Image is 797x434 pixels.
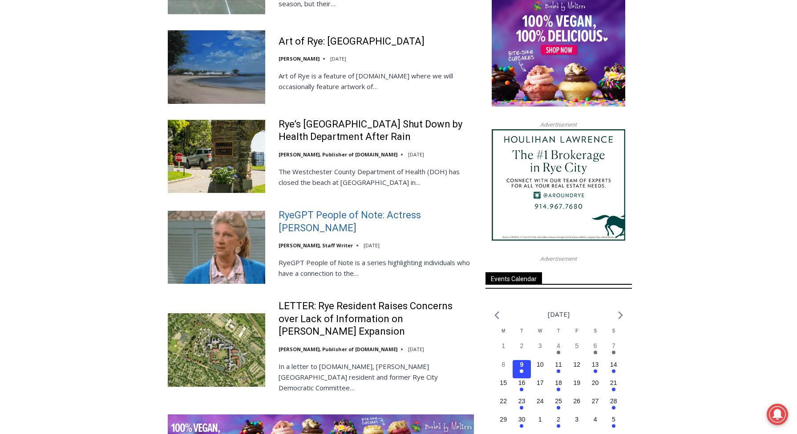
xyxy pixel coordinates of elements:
em: Has events [612,369,615,373]
div: Tuesday [513,328,531,341]
time: 23 [518,397,526,405]
span: Events Calendar [485,272,542,284]
time: 17 [537,379,544,386]
time: 4 [557,342,560,349]
time: 11 [555,361,562,368]
span: Advertisement [531,254,586,263]
div: Saturday [586,328,604,341]
button: 29 [494,415,513,433]
button: 3 [568,415,586,433]
p: RyeGPT People of Note is a series highlighting individuals who have a connection to the… [279,257,474,278]
button: 2 [513,341,531,360]
time: 24 [537,397,544,405]
em: Has events [557,388,560,391]
time: 2 [520,342,524,349]
div: Wednesday [531,328,549,341]
time: 9 [520,361,524,368]
time: 16 [518,379,526,386]
button: 12 [568,360,586,378]
button: 3 [531,341,549,360]
span: W [538,328,542,333]
time: 25 [555,397,562,405]
em: Has events [520,406,523,409]
button: 20 [586,378,604,397]
button: 1 [531,415,549,433]
button: 16 Has events [513,378,531,397]
em: Has events [612,424,615,428]
time: 7 [612,342,615,349]
time: 27 [592,397,599,405]
button: 26 [568,397,586,415]
button: 17 [531,378,549,397]
time: 26 [573,397,580,405]
em: Has events [557,351,560,354]
button: 11 Has events [549,360,567,378]
div: "The first chef I interviewed talked about coming to [GEOGRAPHIC_DATA] from [GEOGRAPHIC_DATA] in ... [225,0,421,86]
div: Friday [568,328,586,341]
time: 8 [502,361,505,368]
a: Previous month [494,311,499,319]
button: 7 Has events [604,341,623,360]
p: The Westchester County Department of Health (DOH) has closed the beach at [GEOGRAPHIC_DATA] in… [279,166,474,188]
em: Has events [557,369,560,373]
a: Open Tues. - Sun. [PHONE_NUMBER] [0,90,89,111]
a: [PERSON_NAME] [279,55,320,62]
time: 15 [500,379,507,386]
time: 10 [537,361,544,368]
time: 3 [575,416,579,423]
time: [DATE] [330,55,346,62]
button: 23 Has events [513,397,531,415]
span: F [575,328,578,333]
button: 19 [568,378,586,397]
a: [PERSON_NAME], Publisher of [DOMAIN_NAME] [279,346,397,352]
time: 29 [500,416,507,423]
span: T [557,328,560,333]
button: 1 [494,341,513,360]
button: 27 [586,397,604,415]
button: 28 Has events [604,397,623,415]
time: 12 [573,361,580,368]
button: 8 [494,360,513,378]
time: 30 [518,416,526,423]
time: 20 [592,379,599,386]
button: 4 Has events [549,341,567,360]
em: Has events [520,388,523,391]
time: 4 [594,416,597,423]
em: Has events [594,369,597,373]
button: 25 Has events [549,397,567,415]
img: Rye’s Coveleigh Beach Shut Down by Health Department After Rain [168,120,265,193]
em: Has events [612,388,615,391]
time: 13 [592,361,599,368]
div: "clearly one of the favorites in the [GEOGRAPHIC_DATA] neighborhood" [92,56,131,106]
a: [PERSON_NAME], Publisher of [DOMAIN_NAME] [279,151,397,158]
button: 2 Has events [549,415,567,433]
em: Has events [612,406,615,409]
time: [DATE] [408,151,424,158]
time: 19 [573,379,580,386]
button: 4 [586,415,604,433]
time: 1 [502,342,505,349]
a: Next month [618,311,623,319]
time: 2 [557,416,560,423]
em: Has events [594,351,597,354]
time: [DATE] [364,242,380,249]
span: Intern @ [DOMAIN_NAME] [233,89,413,109]
span: S [612,328,615,333]
p: Art of Rye is a feature of [DOMAIN_NAME] where we will occasionally feature artwork of… [279,70,474,92]
time: 3 [538,342,542,349]
time: 6 [594,342,597,349]
em: Has events [557,424,560,428]
button: 24 [531,397,549,415]
button: 5 [568,341,586,360]
img: Houlihan Lawrence The #1 Brokerage in Rye City [492,129,625,241]
button: 18 Has events [549,378,567,397]
img: LETTER: Rye Resident Raises Concerns over Lack of Information on Osborn Expansion [168,313,265,386]
em: Has events [520,369,523,373]
time: 5 [612,416,615,423]
a: Intern @ [DOMAIN_NAME] [214,86,431,111]
p: In a letter to [DOMAIN_NAME], [PERSON_NAME][GEOGRAPHIC_DATA] resident and former Rye City Democra... [279,361,474,393]
button: 6 Has events [586,341,604,360]
time: 14 [610,361,617,368]
button: 9 Has events [513,360,531,378]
